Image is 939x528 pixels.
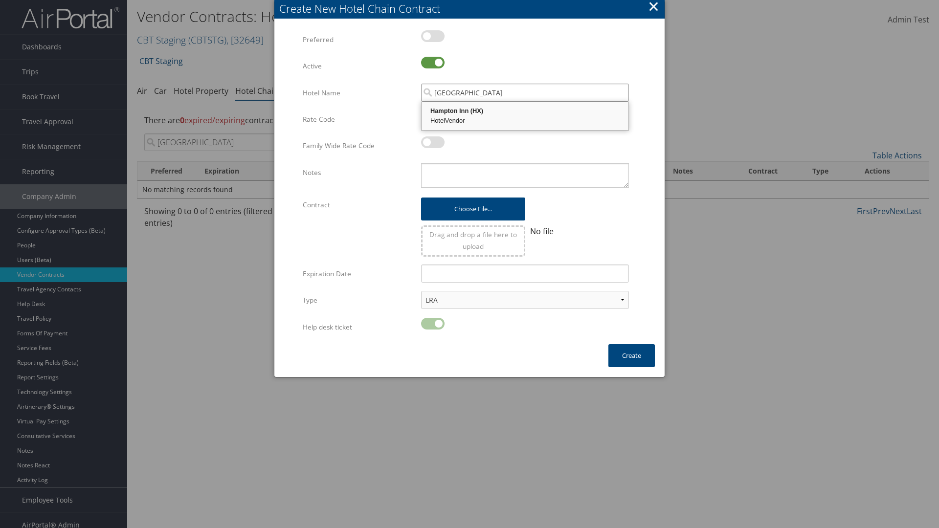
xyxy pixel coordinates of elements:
label: Help desk ticket [303,318,414,336]
div: Hampton Inn (HX) [423,106,627,116]
label: Active [303,57,414,75]
label: Type [303,291,414,309]
label: Rate Code [303,110,414,129]
div: Create New Hotel Chain Contract [279,1,665,16]
span: No file [530,226,554,237]
span: Drag and drop a file here to upload [429,230,517,251]
label: Preferred [303,30,414,49]
label: Hotel Name [303,84,414,102]
button: Create [608,344,655,367]
label: Family Wide Rate Code [303,136,414,155]
label: Expiration Date [303,264,414,283]
label: Contract [303,196,414,214]
label: Notes [303,163,414,182]
div: HotelVendor [423,116,627,126]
